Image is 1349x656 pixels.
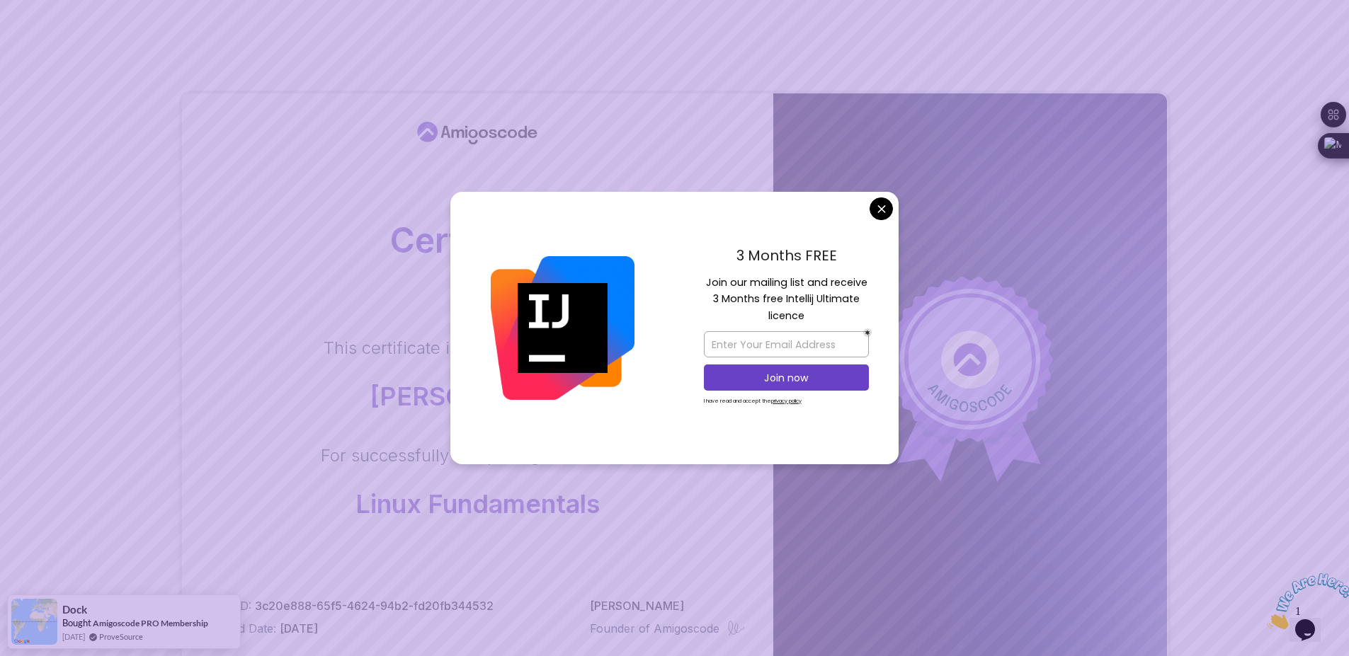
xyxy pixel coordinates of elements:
[6,6,11,18] span: 1
[321,444,634,467] p: For successfully completing the course:
[99,631,143,643] a: ProveSource
[210,620,494,637] p: Issued Date:
[11,599,57,645] img: provesource social proof notification image
[210,597,494,614] p: Cert ID:
[6,6,93,62] img: Chat attention grabber
[62,604,87,616] span: Dock
[280,621,318,635] span: [DATE]
[321,490,634,518] p: Linux Fundamentals
[62,631,85,643] span: [DATE]
[255,599,494,613] span: 3c20e888-65f5-4624-94b2-fd20fb344532
[324,337,632,359] p: This certificate is proudly presented to:
[1261,568,1349,635] iframe: chat widget
[590,597,745,614] p: [PERSON_NAME]
[590,620,719,637] p: Founder of Amigoscode
[62,617,91,628] span: Bought
[93,618,208,628] a: Amigoscode PRO Membership
[210,224,745,258] h2: Certificate
[324,382,632,410] p: [PERSON_NAME]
